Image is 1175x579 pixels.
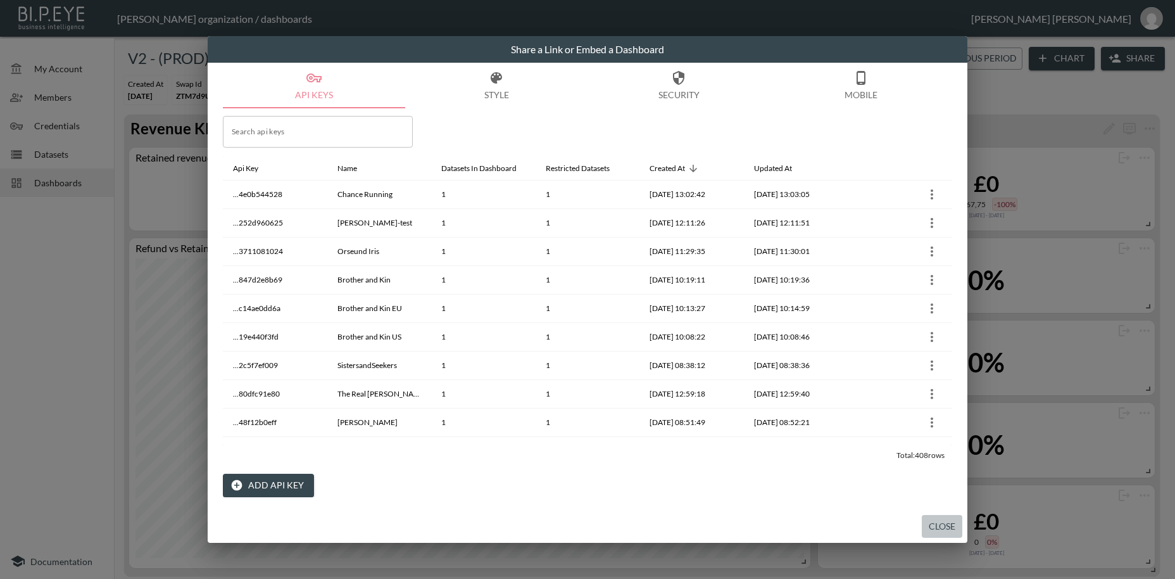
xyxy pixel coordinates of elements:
[223,63,405,108] button: API Keys
[922,441,942,461] button: more
[536,266,640,295] th: 1
[754,161,808,176] span: Updated At
[744,437,848,466] th: 2025-09-17, 08:26:34
[327,437,432,466] th: STORROR
[639,352,744,380] th: 2025-09-18, 08:38:12
[327,238,432,266] th: Orseund Iris
[744,380,848,409] th: 2025-09-17, 12:59:40
[639,181,744,209] th: 2025-09-22, 13:02:42
[536,238,640,266] th: 1
[639,295,744,323] th: 2025-09-18, 10:13:27
[922,327,942,347] button: more
[327,323,432,352] th: Brother and Kin US
[536,209,640,238] th: 1
[922,241,942,262] button: more
[744,295,848,323] th: 2025-09-18, 10:14:59
[536,323,640,352] th: 1
[639,437,744,466] th: 2025-09-17, 08:26:08
[922,384,942,404] button: more
[922,184,942,205] button: more
[327,295,432,323] th: Brother and Kin EU
[922,270,942,290] button: more
[327,266,432,295] th: Brother and Kin
[223,209,327,238] th: ...252d960625
[431,238,536,266] th: 1
[431,181,536,209] th: 1
[223,474,314,497] button: Add API Key
[327,409,432,437] th: Angry Pablo
[431,266,536,295] th: 1
[536,352,640,380] th: 1
[848,409,952,437] th: {"key":null,"ref":null,"props":{"row":{"id":"82cbf92d-645c-45ac-b296-8609726afed4","apiKey":"...4...
[441,161,517,176] div: Datasets In Dashboard
[337,161,357,176] div: Name
[639,380,744,409] th: 2025-09-17, 12:59:18
[639,266,744,295] th: 2025-09-18, 10:19:11
[848,209,952,238] th: {"key":null,"ref":null,"props":{"row":{"id":"ba06e0d0-8db7-4ede-9760-3524602d6643","apiKey":"...2...
[223,352,327,380] th: ...2c5f7ef009
[848,352,952,380] th: {"key":null,"ref":null,"props":{"row":{"id":"37fc9ead-2874-4ff9-9646-c473f66adf06","apiKey":"...2...
[223,266,327,295] th: ...847d2e8b69
[233,161,275,176] span: Api Key
[431,380,536,409] th: 1
[650,161,685,176] div: Created At
[744,323,848,352] th: 2025-09-18, 10:08:46
[431,295,536,323] th: 1
[223,238,327,266] th: ...3711081024
[536,380,640,409] th: 1
[922,515,962,538] button: Close
[744,409,848,437] th: 2025-09-17, 08:52:21
[233,161,258,176] div: Api Key
[848,380,952,409] th: {"key":null,"ref":null,"props":{"row":{"id":"6ac7b191-c57a-48d9-92f0-d7a94e120090","apiKey":"...8...
[546,161,610,176] div: Restricted Datasets
[327,181,432,209] th: Chance Running
[536,181,640,209] th: 1
[922,412,942,433] button: more
[327,380,432,409] th: The Real McCoy's
[896,450,945,460] span: Total: 408 rows
[536,437,640,466] th: 1
[848,437,952,466] th: {"key":null,"ref":null,"props":{"row":{"id":"7817f3d7-60e4-4d17-840a-11e779fca0b9","apiKey":"...1...
[848,266,952,295] th: {"key":null,"ref":null,"props":{"row":{"id":"d5305f75-b12b-4c8d-bc04-eee854bdf29c","apiKey":"...8...
[770,63,952,108] button: Mobile
[223,181,327,209] th: ...4e0b544528
[848,181,952,209] th: {"key":null,"ref":null,"props":{"row":{"id":"ae13c4dd-f4e8-473a-a6bc-81d9af31a180","apiKey":"...4...
[744,238,848,266] th: 2025-09-19, 11:30:01
[536,409,640,437] th: 1
[208,36,967,63] h2: Share a Link or Embed a Dashboard
[848,238,952,266] th: {"key":null,"ref":null,"props":{"row":{"id":"1cd890fd-dddd-4c55-ae29-673c1d1274e8","apiKey":"...3...
[223,323,327,352] th: ...19e440f3fd
[441,161,533,176] span: Datasets In Dashboard
[223,409,327,437] th: ...48f12b0eff
[922,298,942,319] button: more
[587,63,770,108] button: Security
[744,352,848,380] th: 2025-09-18, 08:38:36
[431,352,536,380] th: 1
[754,161,792,176] div: Updated At
[744,181,848,209] th: 2025-09-22, 13:03:05
[639,209,744,238] th: 2025-09-22, 12:11:26
[327,209,432,238] th: felipe-gorgias-test
[223,437,327,466] th: ...166ddb84e9
[223,380,327,409] th: ...80dfc91e80
[848,323,952,352] th: {"key":null,"ref":null,"props":{"row":{"id":"ebc5acd2-1317-41c3-8af4-b4835364ec54","apiKey":"...1...
[650,161,701,176] span: Created At
[744,209,848,238] th: 2025-09-22, 12:11:51
[639,409,744,437] th: 2025-09-17, 08:51:49
[639,238,744,266] th: 2025-09-19, 11:29:35
[922,355,942,376] button: more
[546,161,626,176] span: Restricted Datasets
[639,323,744,352] th: 2025-09-18, 10:08:22
[848,295,952,323] th: {"key":null,"ref":null,"props":{"row":{"id":"8c6495c2-009b-4c71-9868-d576db83fa70","apiKey":"...c...
[922,213,942,233] button: more
[405,63,587,108] button: Style
[337,161,374,176] span: Name
[223,295,327,323] th: ...c14ae0dd6a
[744,266,848,295] th: 2025-09-18, 10:19:36
[536,295,640,323] th: 1
[431,209,536,238] th: 1
[327,352,432,380] th: SistersandSeekers
[431,323,536,352] th: 1
[431,409,536,437] th: 1
[431,437,536,466] th: 1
